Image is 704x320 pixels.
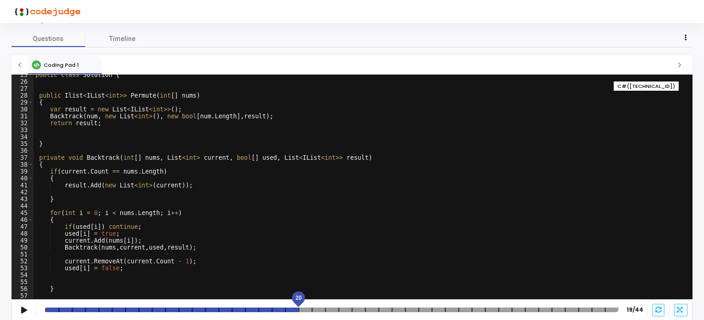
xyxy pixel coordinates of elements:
[12,147,34,154] div: 36
[12,230,34,237] div: 48
[627,306,643,314] strong: 19/44
[12,209,34,216] div: 45
[12,106,34,113] div: 30
[12,134,34,140] div: 34
[12,140,34,147] div: 35
[12,272,34,279] div: 54
[12,237,34,244] div: 49
[12,285,34,292] div: 56
[12,71,34,78] div: 25
[12,168,34,175] div: 39
[12,99,34,106] div: 29
[12,182,34,189] div: 41
[12,85,34,92] div: 27
[12,258,34,265] div: 52
[12,223,34,230] div: 47
[12,34,85,44] span: Questions
[12,154,34,161] div: 37
[12,196,34,203] div: 43
[12,203,34,209] div: 44
[44,61,79,69] span: Coding Pad 1
[295,294,302,302] span: 20
[12,244,34,251] div: 50
[12,292,34,299] div: 57
[12,175,34,182] div: 40
[617,82,675,90] span: C#([TECHNICAL_ID])
[12,18,63,24] a: View Description
[12,279,34,285] div: 55
[12,92,34,99] div: 28
[12,216,34,223] div: 46
[12,120,34,127] div: 32
[12,78,34,85] div: 26
[12,189,34,196] div: 42
[109,34,135,44] span: Timeline
[12,127,34,134] div: 33
[12,113,34,120] div: 31
[12,161,34,168] div: 38
[12,2,81,21] img: logo
[12,251,34,258] div: 51
[12,265,34,272] div: 53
